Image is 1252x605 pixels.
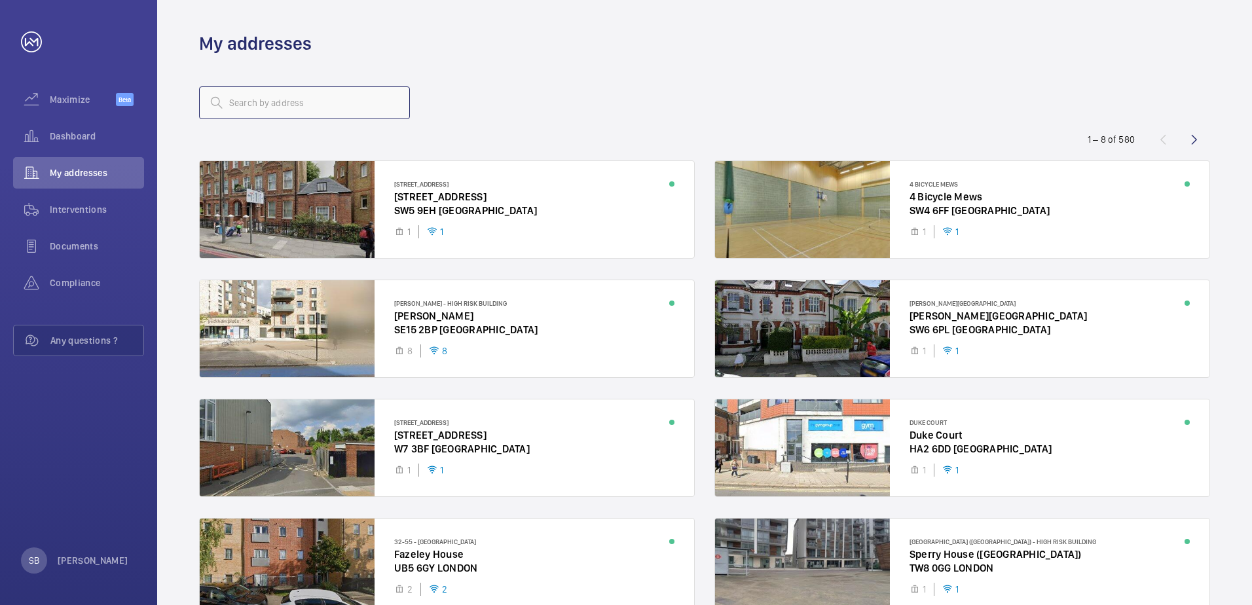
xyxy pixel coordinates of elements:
span: Compliance [50,276,144,289]
input: Search by address [199,86,410,119]
span: My addresses [50,166,144,179]
span: Documents [50,240,144,253]
p: SB [29,554,39,567]
p: [PERSON_NAME] [58,554,128,567]
span: Any questions ? [50,334,143,347]
span: Maximize [50,93,116,106]
div: 1 – 8 of 580 [1088,133,1135,146]
span: Interventions [50,203,144,216]
span: Beta [116,93,134,106]
h1: My addresses [199,31,312,56]
span: Dashboard [50,130,144,143]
